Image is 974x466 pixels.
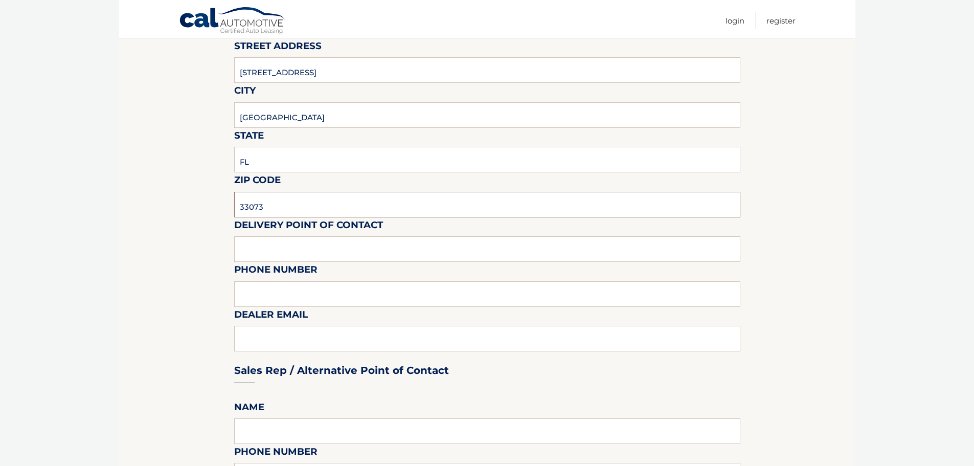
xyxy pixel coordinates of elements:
[726,12,744,29] a: Login
[234,262,318,281] label: Phone Number
[234,38,322,57] label: Street Address
[234,364,449,377] h3: Sales Rep / Alternative Point of Contact
[234,83,256,102] label: City
[234,400,264,418] label: Name
[234,128,264,147] label: State
[179,7,286,36] a: Cal Automotive
[234,444,318,463] label: Phone Number
[234,217,383,236] label: Delivery Point of Contact
[234,307,308,326] label: Dealer Email
[766,12,796,29] a: Register
[234,172,281,191] label: Zip Code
